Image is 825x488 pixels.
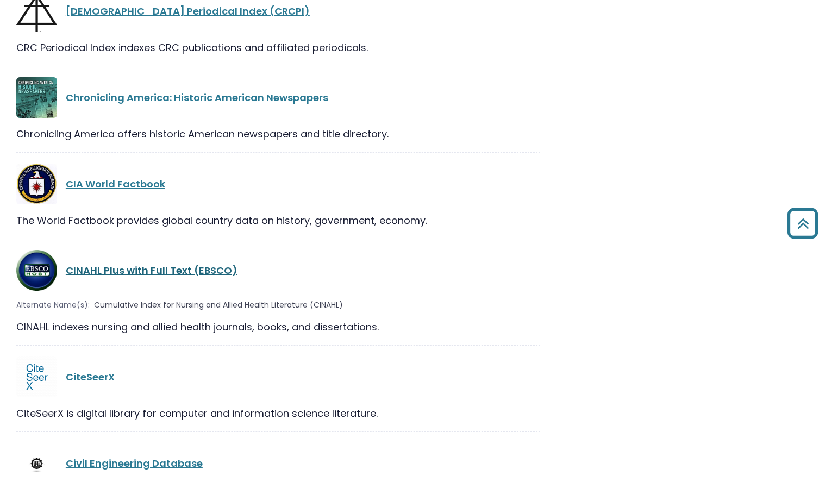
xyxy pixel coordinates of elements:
span: Alternate Name(s): [16,299,90,311]
a: [DEMOGRAPHIC_DATA] Periodical Index (CRCPI) [66,4,310,18]
a: CINAHL Plus with Full Text (EBSCO) [66,264,237,277]
div: The World Factbook provides global country data on history, government, economy. [16,213,540,228]
a: Back to Top [783,213,822,233]
div: Chronicling America offers historic American newspapers and title directory. [16,127,540,141]
div: CiteSeerX is digital library for computer and information science literature. [16,406,540,421]
span: Cumulative Index for Nursing and Allied Health Literature (CINAHL) [94,299,343,311]
a: CiteSeerX [66,370,115,384]
a: Civil Engineering Database [66,456,203,470]
a: Chronicling America: Historic American Newspapers [66,91,328,104]
div: CINAHL indexes nursing and allied health journals, books, and dissertations. [16,320,540,334]
div: CRC Periodical Index indexes CRC publications and affiliated periodicals. [16,40,540,55]
a: CIA World Factbook [66,177,165,191]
